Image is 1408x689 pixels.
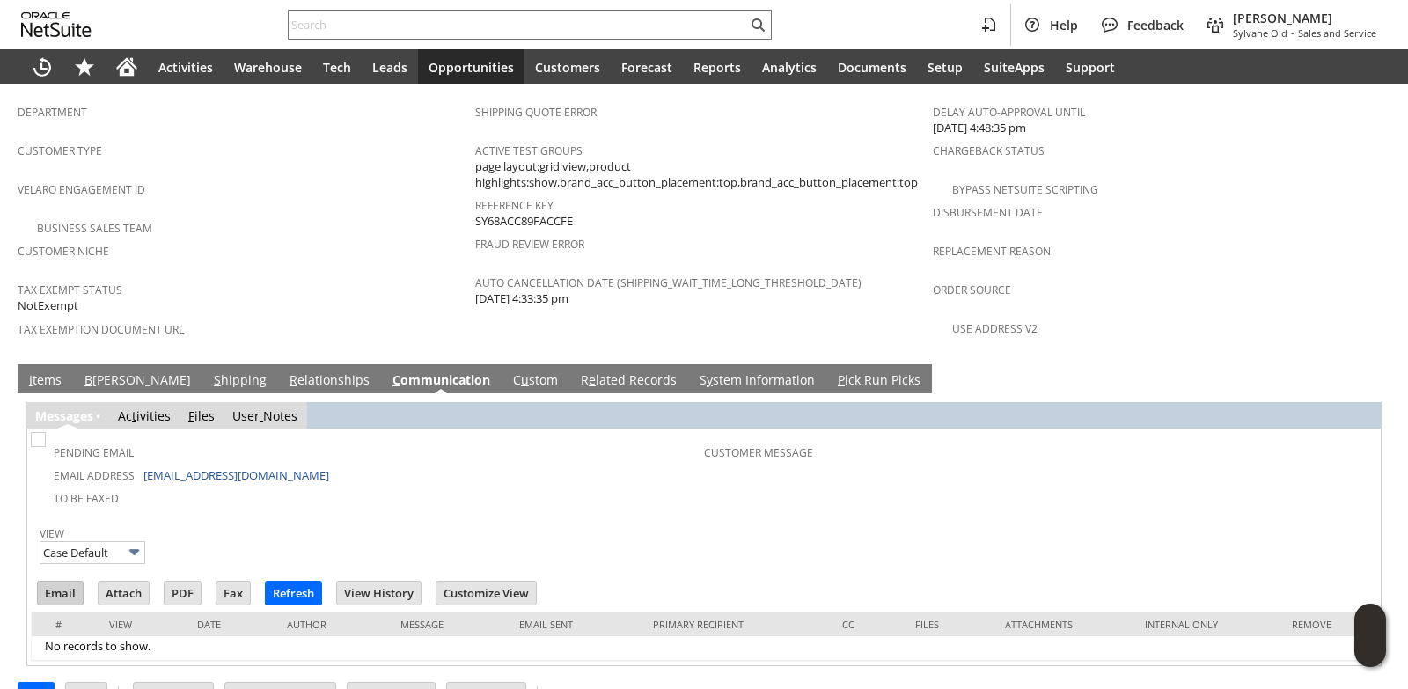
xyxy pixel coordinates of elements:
input: Case Default [40,541,145,564]
svg: Shortcuts [74,56,95,77]
a: Related Records [576,371,681,391]
a: Delay Auto-Approval Until [933,105,1085,120]
span: Oracle Guided Learning Widget. To move around, please hold and drag [1354,636,1386,668]
span: NotExempt [18,297,78,314]
a: Customer Niche [18,244,109,259]
span: Documents [838,59,906,76]
span: Feedback [1127,17,1184,33]
svg: Recent Records [32,56,53,77]
span: Sylvane Old [1233,26,1287,40]
div: Date [197,618,260,631]
input: Fax [216,582,250,605]
a: Disbursement Date [933,205,1043,220]
span: [PERSON_NAME] [1233,10,1376,26]
span: Activities [158,59,213,76]
div: # [45,618,83,631]
a: Forecast [611,49,683,84]
input: View History [337,582,421,605]
input: Attach [99,582,149,605]
div: Remove [1292,618,1363,631]
span: g [73,407,80,424]
span: S [214,371,221,388]
a: Documents [827,49,917,84]
div: Shortcuts [63,49,106,84]
a: Replacement reason [933,244,1051,259]
span: Analytics [762,59,817,76]
svg: Home [116,56,137,77]
a: Home [106,49,148,84]
a: Pending Email [54,445,134,460]
span: F [188,407,194,424]
input: Search [289,14,747,35]
span: e [589,371,596,388]
div: Internal Only [1145,618,1265,631]
div: Email Sent [519,618,627,631]
a: [EMAIL_ADDRESS][DOMAIN_NAME] [143,467,329,483]
span: Warehouse [234,59,302,76]
a: Use Address V2 [952,321,1038,336]
span: t [132,407,136,424]
div: Cc [842,618,889,631]
a: Recent Records [21,49,63,84]
a: Reference Key [475,198,554,213]
span: I [29,371,33,388]
span: B [84,371,92,388]
a: Warehouse [224,49,312,84]
span: R [290,371,297,388]
a: Setup [917,49,973,84]
img: Unchecked [31,432,46,447]
a: Unrolled view on [1359,368,1380,389]
div: Files [915,618,979,631]
input: Email [38,582,83,605]
span: Tech [323,59,351,76]
span: page layout:grid view,product highlights:show,brand_acc_button_placement:top,brand_acc_button_pla... [475,158,924,191]
span: u [521,371,529,388]
div: Message [400,618,493,631]
a: System Information [695,371,819,391]
span: [DATE] 4:48:35 pm [933,120,1026,136]
span: Sales and Service [1298,26,1376,40]
a: Messages [35,407,93,424]
span: Setup [928,59,963,76]
a: Analytics [752,49,827,84]
div: Attachments [1005,618,1118,631]
a: View [40,526,64,541]
a: Pick Run Picks [833,371,925,391]
a: Opportunities [418,49,524,84]
span: SY68ACC89FACCFE [475,213,573,230]
a: Leads [362,49,418,84]
a: Shipping Quote Error [475,105,597,120]
a: Customers [524,49,611,84]
a: Items [25,371,66,391]
img: More Options [124,542,144,562]
a: Customer Type [18,143,102,158]
input: PDF [165,582,201,605]
div: View [109,618,172,631]
span: - [1291,26,1294,40]
span: C [392,371,400,388]
span: Leads [372,59,407,76]
a: Bypass NetSuite Scripting [952,182,1098,197]
iframe: Click here to launch Oracle Guided Learning Help Panel [1354,604,1386,667]
span: SuiteApps [984,59,1045,76]
span: P [838,371,845,388]
a: Shipping [209,371,271,391]
span: Support [1066,59,1115,76]
a: Customer Message [704,445,813,460]
span: [DATE] 4:33:35 pm [475,290,568,307]
span: Help [1050,17,1078,33]
a: SuiteApps [973,49,1055,84]
a: Communication [388,371,495,391]
input: Customize View [436,582,536,605]
a: Tax Exempt Status [18,282,122,297]
a: Activities [148,49,224,84]
td: No records to show. [32,636,1376,661]
span: Customers [535,59,600,76]
a: Fraud Review Error [475,237,584,252]
a: Email Address [54,468,135,483]
a: Tech [312,49,362,84]
a: Order Source [933,282,1011,297]
div: Author [287,618,374,631]
a: Files [188,407,215,424]
a: Active Test Groups [475,143,583,158]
